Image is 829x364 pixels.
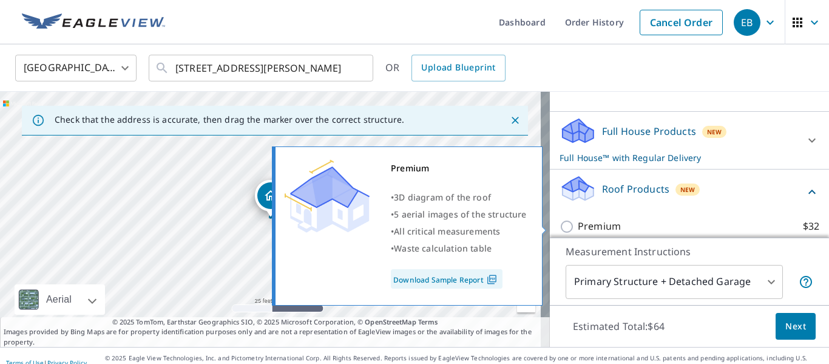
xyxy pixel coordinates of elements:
[15,51,137,85] div: [GEOGRAPHIC_DATA]
[560,151,797,164] p: Full House™ with Regular Delivery
[391,189,527,206] div: •
[394,191,491,203] span: 3D diagram of the roof
[560,117,819,164] div: Full House ProductsNewFull House™ with Regular Delivery
[799,275,813,289] span: Your report will include the primary structure and a detached garage if one exists.
[391,240,527,257] div: •
[394,225,500,237] span: All critical measurements
[421,60,495,75] span: Upload Blueprint
[602,124,696,139] p: Full House Products
[391,160,527,177] div: Premium
[566,244,813,259] p: Measurement Instructions
[255,180,286,218] div: Dropped pin, building 1, Residential property, 308 E Mcmurtry Ave Hartford, KY 42347
[803,219,819,234] p: $32
[385,55,506,81] div: OR
[640,10,723,35] a: Cancel Order
[391,223,527,240] div: •
[785,319,806,334] span: Next
[484,274,500,285] img: Pdf Icon
[707,127,722,137] span: New
[285,160,370,233] img: Premium
[563,313,674,340] p: Estimated Total: $64
[680,185,695,194] span: New
[566,265,783,299] div: Primary Structure + Detached Garage
[776,313,816,340] button: Next
[418,317,438,326] a: Terms
[394,208,526,220] span: 5 aerial images of the structure
[55,114,404,125] p: Check that the address is accurate, then drag the marker over the correct structure.
[578,219,621,234] p: Premium
[560,174,819,209] div: Roof ProductsNew
[391,206,527,223] div: •
[175,51,348,85] input: Search by address or latitude-longitude
[15,284,105,315] div: Aerial
[365,317,416,326] a: OpenStreetMap
[734,9,760,36] div: EB
[411,55,505,81] a: Upload Blueprint
[602,182,669,196] p: Roof Products
[394,242,492,254] span: Waste calculation table
[42,284,75,315] div: Aerial
[22,13,165,32] img: EV Logo
[112,317,438,328] span: © 2025 TomTom, Earthstar Geographics SIO, © 2025 Microsoft Corporation, ©
[391,269,502,289] a: Download Sample Report
[507,112,523,128] button: Close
